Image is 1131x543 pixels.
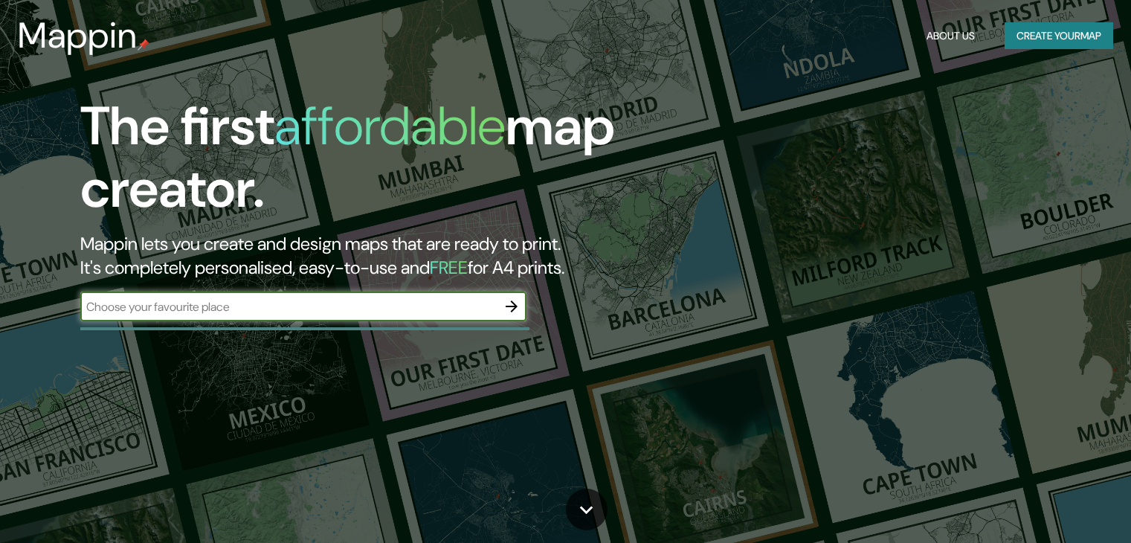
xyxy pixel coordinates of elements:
button: About Us [921,22,981,50]
h1: affordable [274,91,506,161]
img: mappin-pin [138,39,149,51]
h2: Mappin lets you create and design maps that are ready to print. It's completely personalised, eas... [80,232,646,280]
h5: FREE [430,256,468,279]
button: Create yourmap [1005,22,1113,50]
h1: The first map creator. [80,95,646,232]
h3: Mappin [18,15,138,57]
input: Choose your favourite place [80,298,497,315]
